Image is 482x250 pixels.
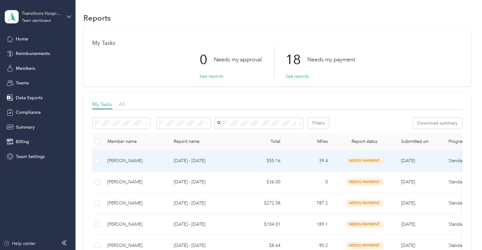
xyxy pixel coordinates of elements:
span: needs payment [346,242,383,249]
span: [DATE] [401,243,415,248]
div: [PERSON_NAME] [107,179,164,186]
div: Total [243,139,280,144]
div: Miles [291,139,328,144]
span: needs payment [346,178,383,186]
div: [PERSON_NAME] [107,157,164,164]
span: My Tasks [92,101,112,107]
span: Reimbursements [16,50,50,57]
div: Team dashboard [22,19,51,23]
span: [DATE] [401,222,415,227]
p: Needs my payment [307,56,355,64]
div: Transitions Hospice Care [22,10,61,17]
span: Home [16,36,28,42]
p: 0 [200,46,214,73]
button: Download summary [413,118,462,129]
td: 189.1 [286,214,333,235]
div: [PERSON_NAME] [107,200,164,207]
th: Submitted on [396,133,443,150]
span: Members [16,65,35,72]
span: Data Exports [16,95,43,101]
td: $272.58 [238,193,286,214]
span: All [119,101,125,107]
span: Compliance [16,109,41,116]
h1: Reports [83,15,111,21]
p: [DATE] - [DATE] [174,200,233,207]
span: needs payment [346,221,383,228]
td: $104.01 [238,214,286,235]
p: [DATE] - [DATE] [174,157,233,164]
span: needs payment [346,157,383,164]
span: Report status [338,139,391,144]
p: Needs my approval [214,56,262,64]
td: $36.00 [238,172,286,193]
th: Member name [102,133,169,150]
div: Member name [107,139,164,144]
th: Report name [169,133,238,150]
td: 787.2 [286,193,333,214]
span: Team Settings [16,153,45,160]
div: [PERSON_NAME] [107,221,164,228]
p: [DATE] - [DATE] [174,221,233,228]
p: [DATE] - [DATE] [174,242,233,249]
iframe: Everlance-gr Chat Button Frame [447,215,482,250]
div: [PERSON_NAME] [107,242,164,249]
button: See reports [286,73,309,80]
span: Billing [16,138,29,145]
span: [DATE] [401,200,415,206]
h1: My Tasks [92,40,462,46]
span: needs payment [346,199,383,207]
td: 0 [286,172,333,193]
td: 39.4 [286,150,333,172]
button: Help center [3,240,36,247]
button: Filters [308,118,329,129]
td: $55.16 [238,150,286,172]
button: See reports [200,73,223,80]
span: Teams [16,80,29,86]
p: [DATE] - [DATE] [174,179,233,186]
span: Summary [16,124,35,131]
span: [DATE] [401,179,415,185]
p: 18 [286,46,307,73]
span: [DATE] [401,158,415,163]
